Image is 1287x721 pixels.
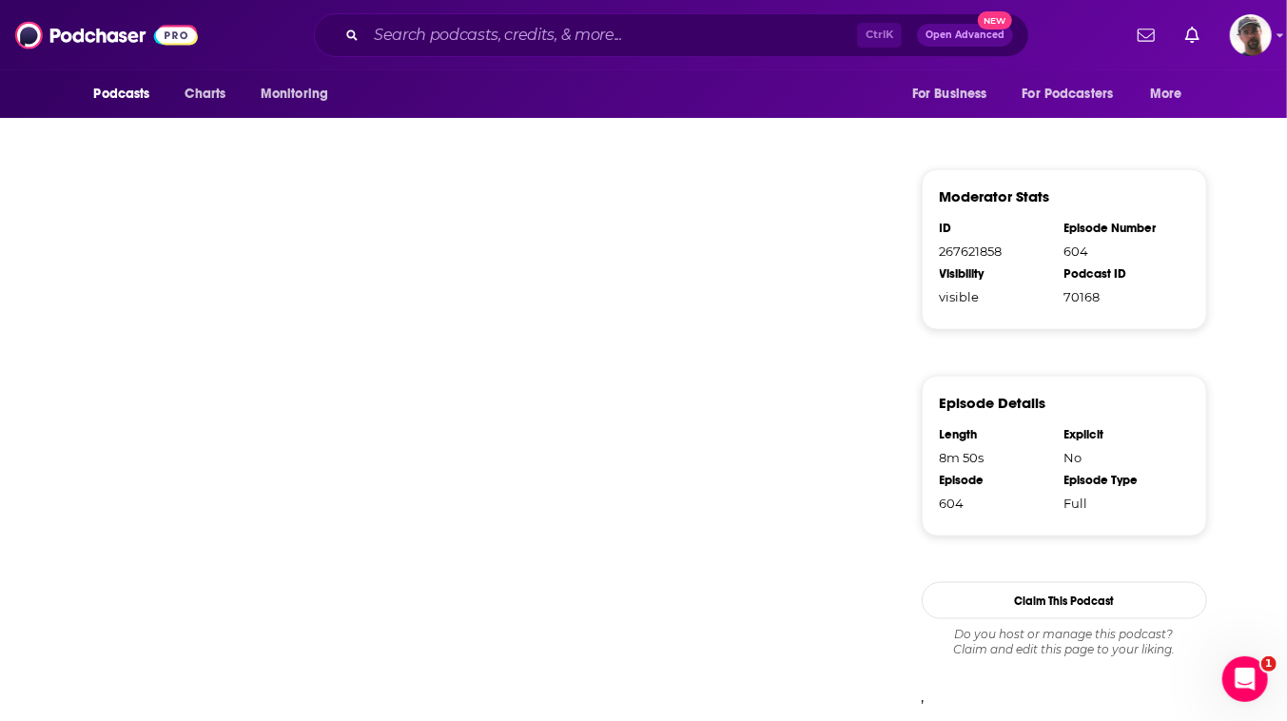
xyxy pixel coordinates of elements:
span: For Business [912,81,987,107]
a: Show notifications dropdown [1130,19,1162,51]
div: ID [940,221,1052,236]
a: Charts [173,76,238,112]
a: Show notifications dropdown [1178,19,1207,51]
div: Episode [940,473,1052,488]
button: Open AdvancedNew [917,24,1013,47]
span: Charts [185,81,226,107]
input: Search podcasts, credits, & more... [366,20,857,50]
div: visible [940,289,1052,304]
h3: Moderator Stats [940,187,1050,205]
span: Podcasts [94,81,150,107]
button: open menu [81,76,175,112]
div: Explicit [1064,427,1177,442]
span: Monitoring [261,81,328,107]
img: Podchaser - Follow, Share and Rate Podcasts [15,17,198,53]
span: Do you host or manage this podcast? [922,627,1207,642]
div: Episode Number [1064,221,1177,236]
div: No [1064,450,1177,465]
div: 70168 [1064,289,1177,304]
div: Claim and edit this page to your liking. [922,627,1207,657]
button: Claim This Podcast [922,582,1207,619]
div: Podcast ID [1064,266,1177,282]
span: Open Advanced [926,30,1004,40]
div: Full [1064,496,1177,511]
span: Ctrl K [857,23,902,48]
button: open menu [247,76,353,112]
span: More [1150,81,1182,107]
h3: Episode Details [940,394,1046,412]
span: For Podcasters [1023,81,1114,107]
div: 267621858 [940,244,1052,259]
button: open menu [1137,76,1206,112]
div: 604 [940,496,1052,511]
iframe: Intercom live chat [1222,656,1268,702]
button: open menu [899,76,1011,112]
button: open menu [1010,76,1141,112]
div: Search podcasts, credits, & more... [314,13,1029,57]
div: Visibility [940,266,1052,282]
span: 1 [1261,656,1277,672]
div: Episode Type [1064,473,1177,488]
img: User Profile [1230,14,1272,56]
button: Show profile menu [1230,14,1272,56]
span: Logged in as cjPurdy [1230,14,1272,56]
div: Length [940,427,1052,442]
span: New [978,11,1012,29]
div: 604 [1064,244,1177,259]
div: 8m 50s [940,450,1052,465]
